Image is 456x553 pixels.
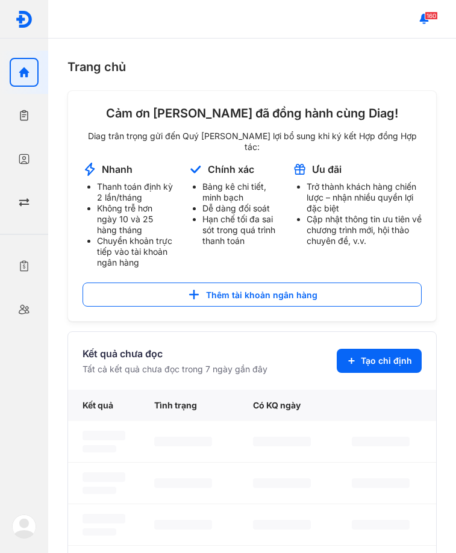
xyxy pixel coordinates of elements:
span: ‌ [154,520,212,530]
div: Ưu đãi [312,163,342,176]
span: ‌ [83,445,116,452]
div: Có KQ ngày [239,390,337,421]
div: Tình trạng [140,390,239,421]
li: Không trễ hơn ngày 10 và 25 hàng tháng [97,203,173,236]
img: account-announcement [188,162,203,177]
span: 160 [425,11,438,20]
div: Diag trân trọng gửi đến Quý [PERSON_NAME] lợi bổ sung khi ký kết Hợp đồng Hợp tác: [83,131,422,152]
li: Thanh toán định kỳ 2 lần/tháng [97,181,173,203]
div: Kết quả [68,390,140,421]
img: account-announcement [292,162,307,177]
li: Chuyển khoản trực tiếp vào tài khoản ngân hàng [97,236,173,268]
button: Thêm tài khoản ngân hàng [83,283,422,307]
span: ‌ [154,478,212,488]
span: ‌ [83,431,125,440]
div: Cảm ơn [PERSON_NAME] đã đồng hành cùng Diag! [83,105,422,121]
span: ‌ [154,437,212,446]
li: Trở thành khách hàng chiến lược – nhận nhiều quyền lợi đặc biệt [307,181,422,214]
li: Cập nhật thông tin ưu tiên về chương trình mới, hội thảo chuyên đề, v.v. [307,214,422,246]
img: logo [12,514,36,539]
div: Tất cả kết quả chưa đọc trong 7 ngày gần đây [83,363,267,375]
span: ‌ [83,487,116,494]
span: ‌ [352,520,410,530]
div: Trang chủ [67,58,437,76]
span: ‌ [253,520,311,530]
span: ‌ [253,437,311,446]
li: Dễ dàng đối soát [202,203,278,214]
span: ‌ [352,478,410,488]
div: Kết quả chưa đọc [83,346,267,361]
img: account-announcement [83,162,97,177]
li: Bảng kê chi tiết, minh bạch [202,181,278,203]
span: ‌ [83,514,125,523]
button: Tạo chỉ định [337,349,422,373]
span: ‌ [253,478,311,488]
span: ‌ [352,437,410,446]
span: ‌ [83,528,116,536]
span: ‌ [83,472,125,482]
li: Hạn chế tối đa sai sót trong quá trình thanh toán [202,214,278,246]
div: Chính xác [208,163,254,176]
span: Tạo chỉ định [361,355,412,367]
div: Nhanh [102,163,133,176]
img: logo [15,10,33,28]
